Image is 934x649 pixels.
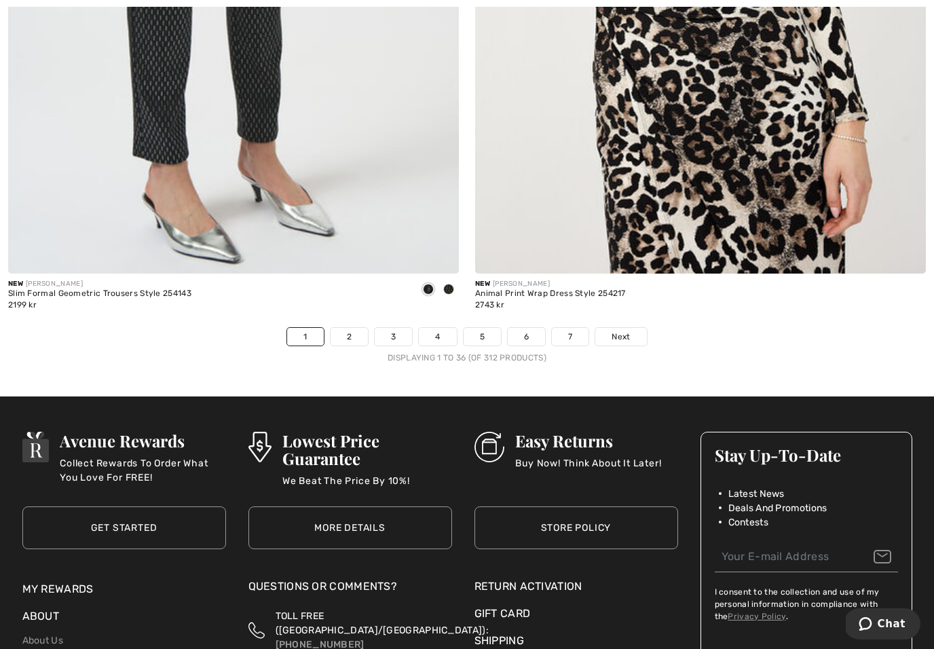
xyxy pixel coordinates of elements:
[22,582,94,595] a: My Rewards
[248,432,272,462] img: Lowest Price Guarantee
[22,608,226,631] div: About
[515,432,661,449] h3: Easy Returns
[464,328,501,346] a: 5
[8,300,37,310] span: 2199 kr
[248,578,452,601] div: Questions or Comments?
[612,331,630,343] span: Next
[728,501,827,515] span: Deals And Promotions
[8,289,191,299] div: Slim Formal Geometric Trousers Style 254143
[8,279,191,289] div: [PERSON_NAME]
[438,279,459,301] div: Black/Gold
[595,328,646,346] a: Next
[375,328,412,346] a: 3
[474,606,678,622] a: Gift Card
[552,328,589,346] a: 7
[715,446,898,464] h3: Stay Up-To-Date
[728,612,785,621] a: Privacy Policy
[60,432,225,449] h3: Avenue Rewards
[276,610,489,636] span: TOLL FREE ([GEOGRAPHIC_DATA]/[GEOGRAPHIC_DATA]):
[508,328,545,346] a: 6
[515,456,661,483] p: Buy Now! Think About It Later!
[715,542,898,572] input: Your E-mail Address
[474,634,524,647] a: Shipping
[475,280,490,288] span: New
[331,328,368,346] a: 2
[475,279,626,289] div: [PERSON_NAME]
[475,289,626,299] div: Animal Print Wrap Dress Style 254217
[22,635,63,646] a: About Us
[418,279,438,301] div: Black/Silver
[22,432,50,462] img: Avenue Rewards
[474,432,505,462] img: Easy Returns
[728,487,785,501] span: Latest News
[419,328,456,346] a: 4
[22,506,226,549] a: Get Started
[60,456,225,483] p: Collect Rewards To Order What You Love For FREE!
[282,474,452,501] p: We Beat The Price By 10%!
[8,280,23,288] span: New
[474,578,678,595] a: Return Activation
[715,586,898,623] label: I consent to the collection and use of my personal information in compliance with the .
[282,432,452,467] h3: Lowest Price Guarantee
[728,515,768,530] span: Contests
[475,300,504,310] span: 2743 kr
[248,506,452,549] a: More Details
[287,328,323,346] a: 1
[846,608,920,642] iframe: Opens a widget where you can chat to one of our agents
[474,506,678,549] a: Store Policy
